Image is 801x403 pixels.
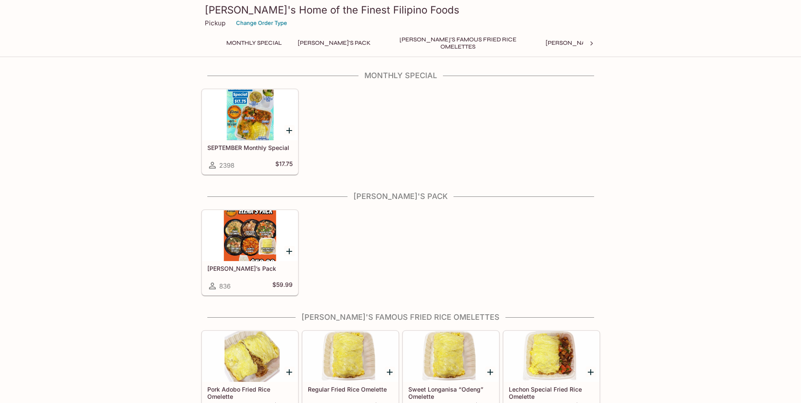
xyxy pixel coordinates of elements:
[308,386,393,393] h5: Regular Fried Rice Omelette
[284,246,295,256] button: Add Elena’s Pack
[272,281,293,291] h5: $59.99
[219,161,234,169] span: 2398
[485,367,496,377] button: Add Sweet Longanisa “Odeng” Omelette
[201,192,600,201] h4: [PERSON_NAME]'s Pack
[202,210,298,261] div: Elena’s Pack
[382,37,534,49] button: [PERSON_NAME]'s Famous Fried Rice Omelettes
[504,331,599,382] div: Lechon Special Fried Rice Omelette
[202,90,298,140] div: SEPTEMBER Monthly Special
[275,160,293,170] h5: $17.75
[284,367,295,377] button: Add Pork Adobo Fried Rice Omelette
[303,331,398,382] div: Regular Fried Rice Omelette
[509,386,594,400] h5: Lechon Special Fried Rice Omelette
[403,331,499,382] div: Sweet Longanisa “Odeng” Omelette
[201,313,600,322] h4: [PERSON_NAME]'s Famous Fried Rice Omelettes
[202,89,298,174] a: SEPTEMBER Monthly Special2398$17.75
[201,71,600,80] h4: Monthly Special
[207,386,293,400] h5: Pork Adobo Fried Rice Omelette
[586,367,596,377] button: Add Lechon Special Fried Rice Omelette
[385,367,395,377] button: Add Regular Fried Rice Omelette
[202,331,298,382] div: Pork Adobo Fried Rice Omelette
[284,125,295,136] button: Add SEPTEMBER Monthly Special
[205,19,225,27] p: Pickup
[202,210,298,295] a: [PERSON_NAME]’s Pack836$59.99
[219,282,231,290] span: 836
[408,386,494,400] h5: Sweet Longanisa “Odeng” Omelette
[207,144,293,151] h5: SEPTEMBER Monthly Special
[293,37,375,49] button: [PERSON_NAME]'s Pack
[541,37,649,49] button: [PERSON_NAME]'s Mixed Plates
[232,16,291,30] button: Change Order Type
[207,265,293,272] h5: [PERSON_NAME]’s Pack
[222,37,286,49] button: Monthly Special
[205,3,597,16] h3: [PERSON_NAME]'s Home of the Finest Filipino Foods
